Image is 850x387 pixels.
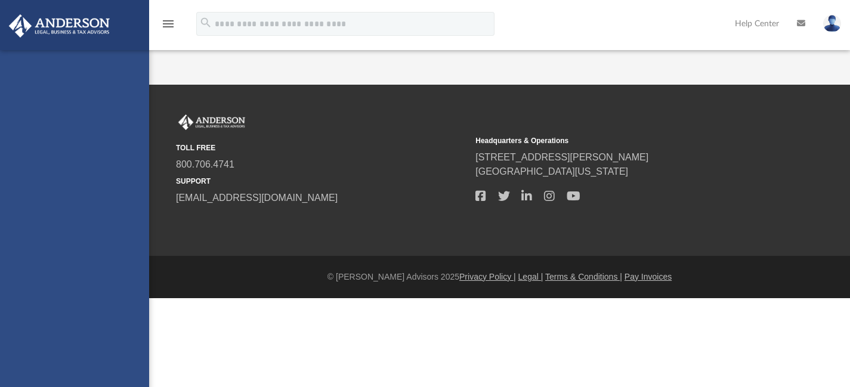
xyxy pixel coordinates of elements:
img: Anderson Advisors Platinum Portal [5,14,113,38]
a: [EMAIL_ADDRESS][DOMAIN_NAME] [176,193,338,203]
i: search [199,16,212,29]
a: [STREET_ADDRESS][PERSON_NAME] [475,152,648,162]
a: 800.706.4741 [176,159,234,169]
div: © [PERSON_NAME] Advisors 2025 [149,271,850,283]
img: Anderson Advisors Platinum Portal [176,114,248,130]
a: Legal | [518,272,543,281]
a: Terms & Conditions | [545,272,622,281]
i: menu [161,17,175,31]
small: Headquarters & Operations [475,135,766,146]
small: TOLL FREE [176,143,467,153]
a: Pay Invoices [625,272,672,281]
a: [GEOGRAPHIC_DATA][US_STATE] [475,166,628,177]
small: SUPPORT [176,176,467,187]
a: menu [161,23,175,31]
img: User Pic [823,15,841,32]
a: Privacy Policy | [459,272,516,281]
